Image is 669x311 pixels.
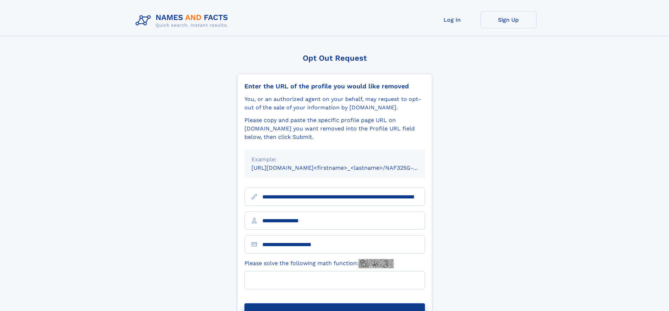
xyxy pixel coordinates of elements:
div: Opt Out Request [237,54,432,62]
label: Please solve the following math function: [244,259,394,268]
div: Example: [251,155,418,164]
div: You, or an authorized agent on your behalf, may request to opt-out of the sale of your informatio... [244,95,425,112]
div: Enter the URL of the profile you would like removed [244,82,425,90]
a: Log In [424,11,480,28]
img: Logo Names and Facts [133,11,234,30]
small: [URL][DOMAIN_NAME]<firstname>_<lastname>/NAF325G-xxxxxxxx [251,164,438,171]
div: Please copy and paste the specific profile page URL on [DOMAIN_NAME] you want removed into the Pr... [244,116,425,141]
a: Sign Up [480,11,537,28]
